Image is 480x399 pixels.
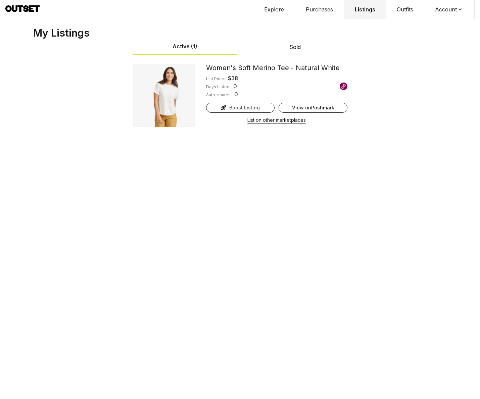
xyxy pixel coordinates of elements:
button: List on other marketplaces [247,115,306,125]
div: $ 38 [228,74,238,82]
span: Boost Listing [229,104,260,111]
a: View onPoshmark [279,103,347,113]
h1: My Listings [31,27,449,39]
img: Poshmark logo [340,83,347,90]
button: Active (1) [133,39,237,55]
div: List Price: [206,76,225,82]
button: Sold [243,40,347,54]
div: Days Listed: [206,84,231,90]
div: Auto-shares: [206,92,232,98]
div: 0 [233,82,237,90]
div: 0 [234,90,238,98]
button: Boost Listing [206,103,275,113]
div: Women's Soft Merino Tee - Natural White [206,63,347,72]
